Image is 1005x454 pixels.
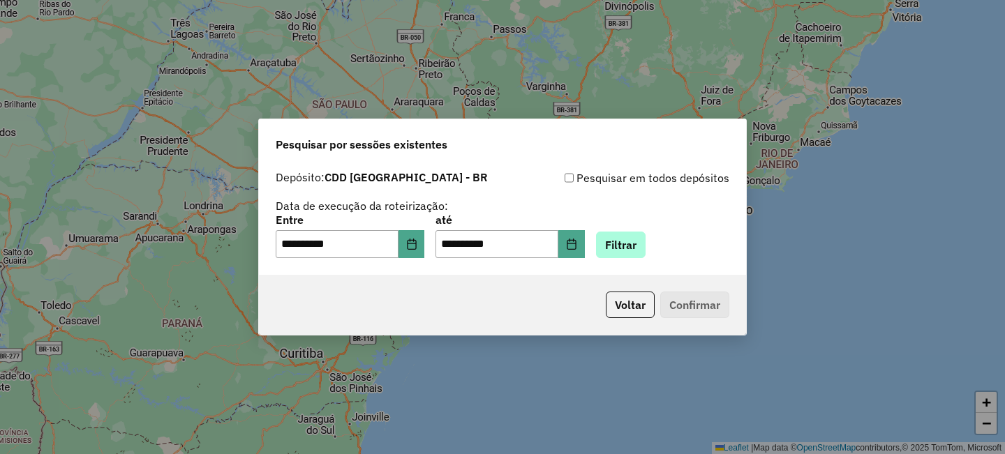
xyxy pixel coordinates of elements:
label: até [435,211,584,228]
label: Depósito: [276,169,488,186]
strong: CDD [GEOGRAPHIC_DATA] - BR [325,170,488,184]
button: Choose Date [399,230,425,258]
label: Data de execução da roteirização: [276,197,448,214]
div: Pesquisar em todos depósitos [502,169,729,186]
button: Filtrar [596,232,646,258]
button: Choose Date [558,230,585,258]
label: Entre [276,211,424,228]
button: Voltar [606,292,655,318]
span: Pesquisar por sessões existentes [276,136,447,153]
